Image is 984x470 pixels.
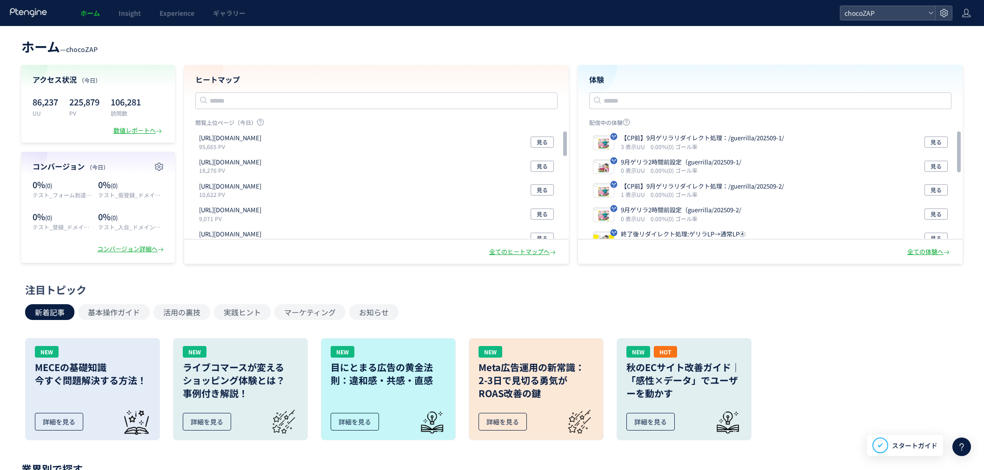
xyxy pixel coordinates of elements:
p: テスト_仮登録_ドメイン統一 [98,191,164,199]
i: 0 表示UU [621,166,649,174]
a: NEW目にとまる広告の黄金法則：違和感・共感・直感詳細を見る [321,338,456,440]
button: 見る [924,161,948,172]
div: 注目トピック [25,282,954,297]
p: テスト_入会_ドメイン統一 [98,223,164,231]
h3: Meta広告運用の新常識： 2-3日で見切る勇気が ROAS改善の鍵 [479,361,594,400]
div: NEW [331,346,354,358]
h4: 体験 [589,74,951,85]
span: ホーム [21,37,60,56]
h4: アクセス状況 [33,74,164,85]
span: 見る [537,209,548,220]
p: 訪問数 [111,109,141,117]
p: テスト_登録_ドメイン統一 [33,223,93,231]
p: 【CP前】9月ゲリラリダイレクト処理：/guerrilla/202509-2/ [621,182,784,191]
span: Insight [119,8,141,18]
span: ギャラリー [213,8,246,18]
div: — [21,37,98,56]
i: 0.00%(0) ゴール率 [651,190,698,198]
div: 詳細を見る [626,413,675,431]
button: 見る [531,233,554,244]
span: 見る [537,184,548,196]
button: 見る [531,184,554,196]
p: 9月ゲリラ2時間前設定（guerrilla/202509-2/ [621,206,741,215]
p: 0% [98,179,164,191]
button: お知らせ [349,304,399,320]
p: 配信中の体験 [589,118,951,130]
p: https://chocozap.jp/webview/news/detail [199,206,261,215]
div: コンバージョン詳細へ [97,245,166,254]
span: 見る [931,137,942,148]
p: 95,665 PV [199,143,265,150]
div: NEW [626,346,650,358]
p: 閲覧上位ページ（今日） [195,118,558,130]
i: 1 表示UU [621,190,649,198]
span: chocoZAP [66,45,98,54]
h3: 目にとまる広告の黄金法則：違和感・共感・直感 [331,361,446,387]
p: 18,276 PV [199,166,265,174]
div: 詳細を見る [331,413,379,431]
button: 新着記事 [25,304,74,320]
p: https://chocozap.jp/studios/search/filters [199,230,261,239]
p: UU [33,109,58,117]
div: 全てのヒートマップへ [489,248,558,256]
h3: ライブコマースが変える ショッピング体験とは？ 事例付き解説！ [183,361,298,400]
i: 0.00%(0) ゴール率 [651,166,698,174]
i: 0.00%(0) ゴール率 [651,143,698,150]
button: 見る [924,137,948,148]
span: 見る [931,233,942,244]
p: 7,401 PV [199,239,265,247]
span: スタートガイド [892,441,937,450]
i: 2,794 表示UU [621,239,660,247]
div: 詳細を見る [35,413,83,431]
p: 【CP前】9月ゲリラリダイレクト処理：/guerrilla/202509-1/ [621,134,784,143]
button: 見る [531,161,554,172]
p: 9,071 PV [199,215,265,222]
button: 見る [924,209,948,220]
i: 0 表示UU [621,215,649,222]
span: (0) [45,181,52,190]
a: NEWHOT秋のECサイト改善ガイド｜「感性×データ」でユーザーを動かす詳細を見る [617,338,751,440]
h3: MECEの基礎知識 今すぐ問題解決する方法！ [35,361,150,387]
span: 見る [537,233,548,244]
span: (0) [111,181,118,190]
span: chocoZAP [842,6,924,20]
h3: 秋のECサイト改善ガイド｜「感性×データ」でユーザーを動かす [626,361,742,400]
h4: コンバージョン [33,161,164,172]
span: 見る [537,137,548,148]
span: （今日） [79,76,101,84]
span: 見る [931,161,942,172]
p: https://lp.chocozap.jp/beginneradmn-01/ [199,158,261,167]
p: https://chocozap.jp/webview/news [199,182,261,191]
i: 0.00%(0) ゴール率 [651,215,698,222]
p: PV [69,109,100,117]
img: 94690efdb7f001d177019baad5bf25841757467450761.jpeg [593,137,614,150]
span: (0) [111,213,118,222]
div: NEW [35,346,59,358]
p: 0% [33,211,93,223]
a: NEWライブコマースが変えるショッピング体験とは？事例付き解説！詳細を見る [173,338,308,440]
button: 見る [531,209,554,220]
p: https://webview.chocozap.jp/studios [199,134,261,143]
div: HOT [654,346,677,358]
button: 見る [924,184,948,196]
button: 実践ヒント [214,304,271,320]
img: 94690efdb7f001d177019baad5bf25841751857657372.jpeg [593,233,614,246]
i: 3 表示UU [621,143,649,150]
span: 見る [931,209,942,220]
span: ホーム [80,8,100,18]
img: 94690efdb7f001d177019baad5bf25841757467536473.jpeg [593,184,614,197]
p: テスト_フォーム到達_ドメイン統一 [33,191,93,199]
div: 数値レポートへ [113,126,164,135]
div: 全ての体験へ [907,248,951,256]
span: (0) [45,213,52,222]
div: 詳細を見る [183,413,231,431]
p: 10,622 PV [199,190,265,198]
span: Experience [160,8,194,18]
button: 基本操作ガイド [78,304,150,320]
button: 活用の裏技 [153,304,210,320]
a: NEWMECEの基礎知識今すぐ問題解決する方法！詳細を見る [25,338,160,440]
p: 86,237 [33,94,58,109]
button: 見る [924,233,948,244]
div: 詳細を見る [479,413,527,431]
h4: ヒートマップ [195,74,558,85]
